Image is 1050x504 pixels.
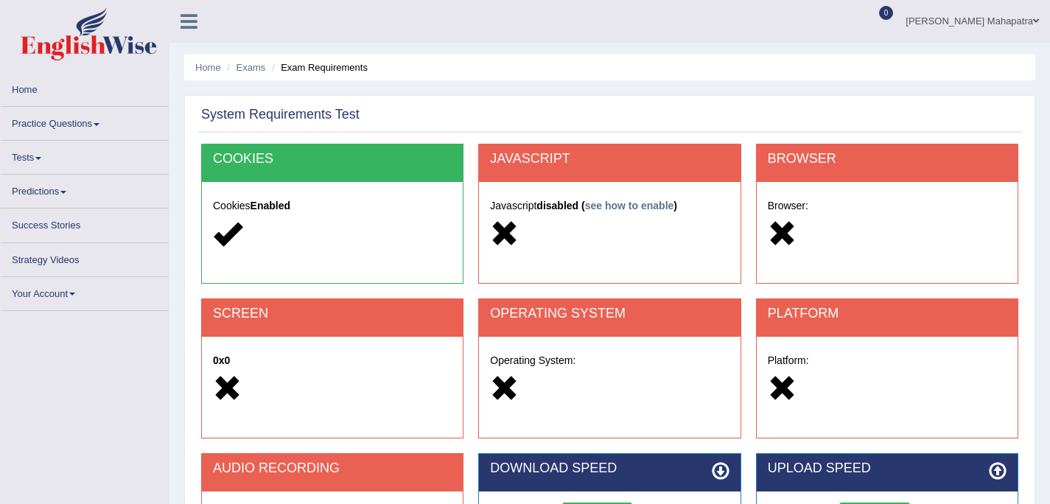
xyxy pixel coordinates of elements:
h5: Platform: [768,355,1007,366]
strong: Enabled [251,200,290,211]
h5: Operating System: [490,355,729,366]
strong: 0x0 [213,354,230,366]
a: Home [195,62,221,73]
a: see how to enable [585,200,674,211]
h5: Javascript [490,200,729,211]
h2: DOWNLOAD SPEED [490,461,729,476]
h2: System Requirements Test [201,108,360,122]
li: Exam Requirements [268,60,368,74]
h2: PLATFORM [768,307,1007,321]
h2: BROWSER [768,152,1007,167]
h2: OPERATING SYSTEM [490,307,729,321]
h2: UPLOAD SPEED [768,461,1007,476]
strong: disabled ( ) [536,200,677,211]
a: Home [1,73,169,102]
h2: COOKIES [213,152,452,167]
h2: SCREEN [213,307,452,321]
a: Strategy Videos [1,243,169,272]
a: Your Account [1,277,169,306]
h5: Browser: [768,200,1007,211]
span: 0 [879,6,894,20]
h2: JAVASCRIPT [490,152,729,167]
a: Practice Questions [1,107,169,136]
h2: AUDIO RECORDING [213,461,452,476]
a: Exams [237,62,266,73]
h5: Cookies [213,200,452,211]
a: Predictions [1,175,169,203]
a: Success Stories [1,209,169,237]
a: Tests [1,141,169,169]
